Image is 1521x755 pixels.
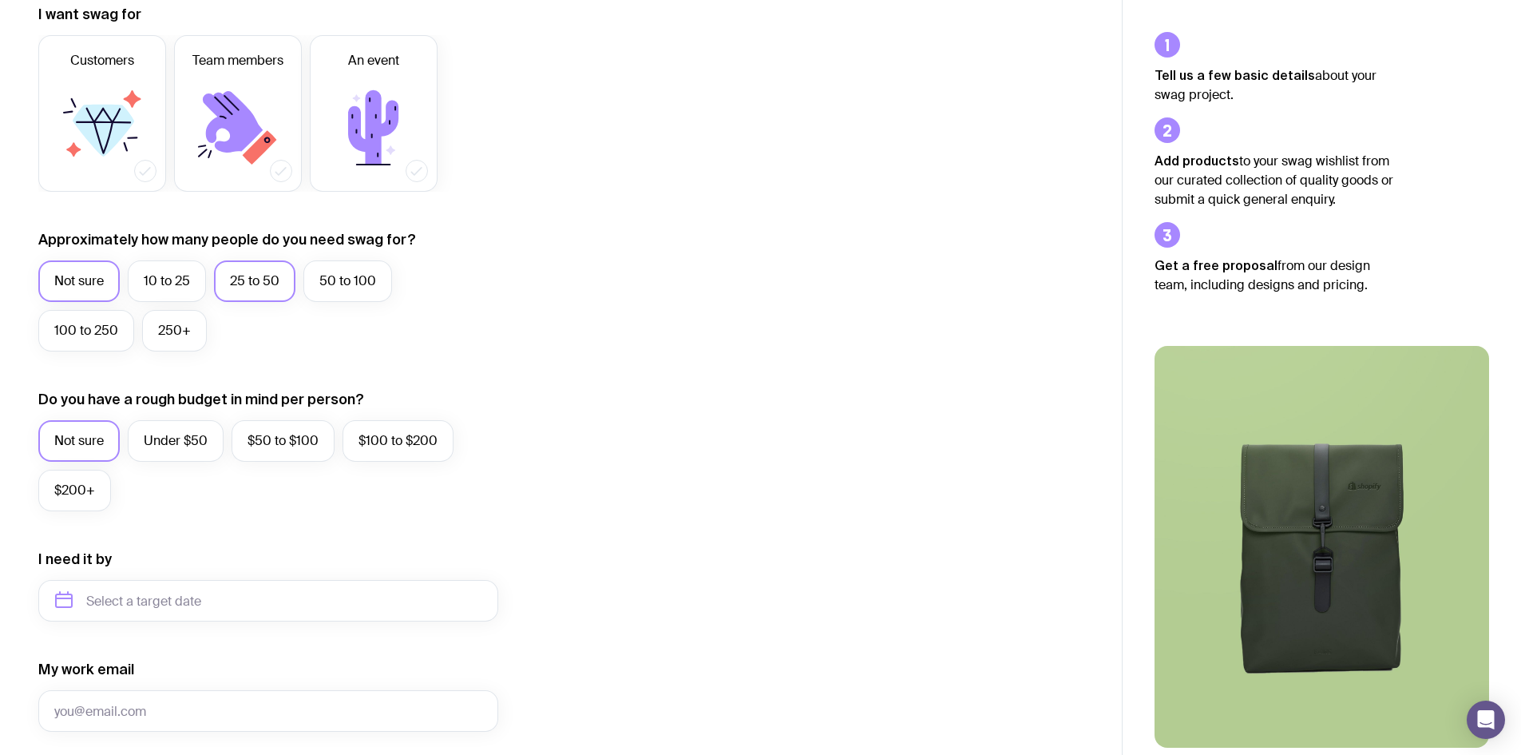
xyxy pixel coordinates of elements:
label: 25 to 50 [214,260,295,302]
label: $100 to $200 [343,420,454,462]
strong: Tell us a few basic details [1155,68,1315,82]
label: 250+ [142,310,207,352]
label: I want swag for [38,5,141,24]
label: I need it by [38,550,112,569]
label: 100 to 250 [38,310,134,352]
input: you@email.com [38,690,498,732]
label: Not sure [38,260,120,302]
p: from our design team, including designs and pricing. [1155,256,1394,295]
label: My work email [38,660,134,679]
label: 10 to 25 [128,260,206,302]
input: Select a target date [38,580,498,622]
label: $200+ [38,470,111,511]
label: $50 to $100 [232,420,335,462]
label: Under $50 [128,420,224,462]
p: to your swag wishlist from our curated collection of quality goods or submit a quick general enqu... [1155,151,1394,209]
label: Not sure [38,420,120,462]
p: about your swag project. [1155,66,1394,105]
span: Customers [70,51,134,70]
label: Do you have a rough budget in mind per person? [38,390,364,409]
label: 50 to 100 [303,260,392,302]
span: Team members [192,51,283,70]
label: Approximately how many people do you need swag for? [38,230,416,249]
strong: Add products [1155,153,1239,168]
strong: Get a free proposal [1155,258,1277,272]
span: An event [348,51,399,70]
div: Open Intercom Messenger [1467,701,1505,739]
